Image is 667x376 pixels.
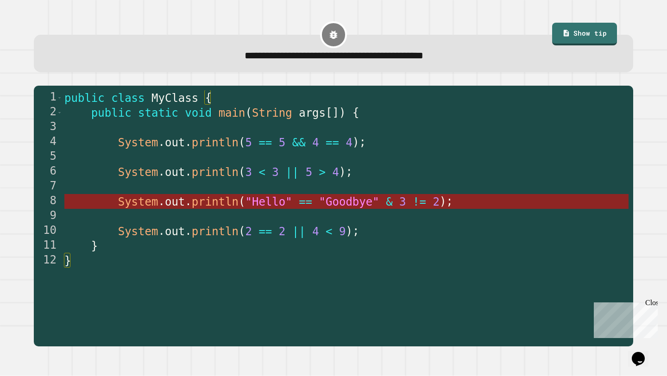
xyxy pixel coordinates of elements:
span: System [118,195,158,208]
iframe: chat widget [590,299,658,338]
span: 3 [399,195,406,208]
span: public [91,107,132,119]
span: println [192,166,239,179]
span: 2 [245,225,252,238]
span: main [219,107,245,119]
span: 3 [272,166,279,179]
span: && [292,136,306,149]
span: "Goodbye" [319,195,379,208]
div: Chat with us now!Close [4,4,64,59]
div: 9 [34,209,63,224]
div: 11 [34,238,63,253]
span: || [285,166,299,179]
div: 3 [34,120,63,135]
span: out [165,225,185,238]
span: || [292,225,306,238]
div: 5 [34,150,63,164]
span: public [64,92,105,105]
span: out [165,195,185,208]
span: static [138,107,178,119]
div: 2 [34,105,63,120]
span: MyClass [151,92,198,105]
span: 2 [279,225,285,238]
span: Toggle code folding, rows 1 through 12 [57,90,62,105]
span: args [299,107,326,119]
span: out [165,136,185,149]
span: println [192,225,239,238]
span: < [259,166,265,179]
div: 12 [34,253,63,268]
span: != [413,195,426,208]
div: 1 [34,90,63,105]
span: 3 [245,166,252,179]
span: 4 [346,136,352,149]
span: == [259,136,272,149]
span: < [326,225,332,238]
span: System [118,225,158,238]
span: == [259,225,272,238]
span: println [192,195,239,208]
span: out [165,166,185,179]
span: class [111,92,145,105]
span: 4 [312,136,319,149]
div: 10 [34,224,63,238]
iframe: chat widget [628,339,658,367]
span: 4 [312,225,319,238]
div: 4 [34,135,63,150]
span: == [326,136,339,149]
span: > [319,166,326,179]
span: 4 [333,166,339,179]
span: String [252,107,292,119]
span: println [192,136,239,149]
div: 8 [34,194,63,209]
div: 7 [34,179,63,194]
a: Show tip [552,23,617,45]
span: 9 [339,225,346,238]
span: System [118,136,158,149]
span: & [386,195,392,208]
span: 5 [279,136,285,149]
div: 6 [34,164,63,179]
span: System [118,166,158,179]
span: Toggle code folding, rows 2 through 11 [57,105,62,120]
span: 5 [245,136,252,149]
span: == [299,195,312,208]
span: "Hello" [245,195,292,208]
span: void [185,107,212,119]
span: 5 [306,166,312,179]
span: 2 [433,195,440,208]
